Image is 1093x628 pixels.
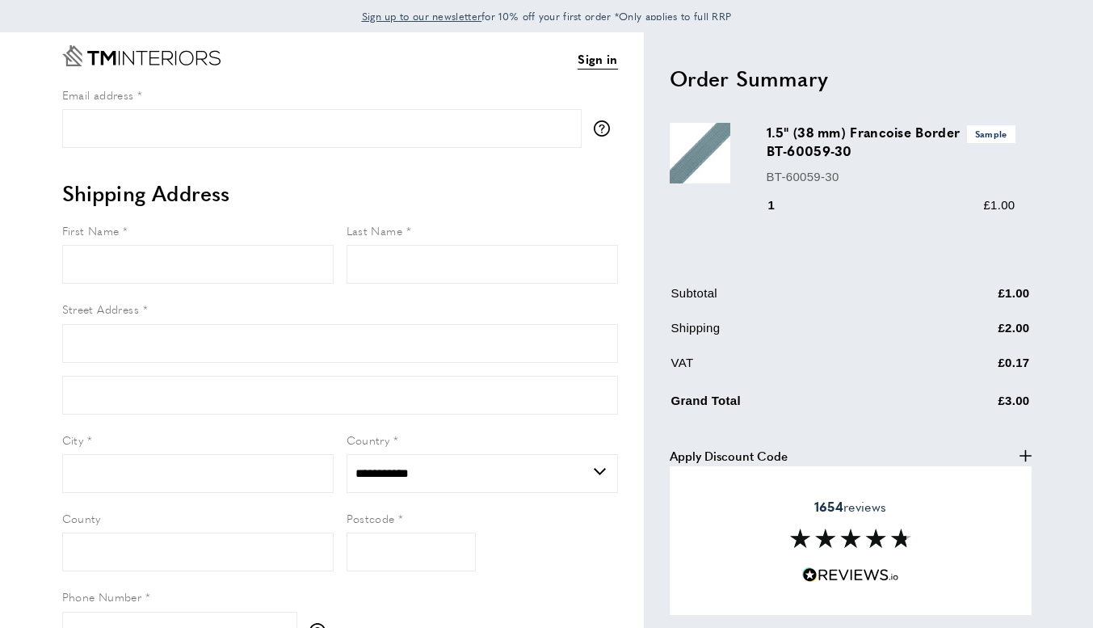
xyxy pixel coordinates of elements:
span: Last Name [347,222,403,238]
button: More information [594,120,618,137]
td: Shipping [671,318,917,350]
td: VAT [671,353,917,385]
a: Go to Home page [62,45,221,66]
h2: Shipping Address [62,179,618,208]
span: City [62,432,84,448]
img: Reviews.io 5 stars [802,567,899,583]
td: Grand Total [671,388,917,423]
td: £0.17 [919,353,1030,385]
span: Street Address [62,301,140,317]
td: £1.00 [919,284,1030,315]
span: First Name [62,222,120,238]
a: Sign up to our newsletter [362,8,482,24]
p: BT-60059-30 [767,167,1015,187]
span: £1.00 [983,198,1015,212]
span: Sample [967,125,1015,142]
h2: Order Summary [670,64,1032,93]
span: Postcode [347,510,395,526]
div: 1 [767,196,798,215]
img: Reviews section [790,529,911,548]
span: reviews [814,499,886,515]
td: Subtotal [671,284,917,315]
span: County [62,510,101,526]
strong: 1654 [814,497,843,516]
td: £3.00 [919,388,1030,423]
a: Sign in [578,49,617,70]
span: Phone Number [62,588,142,605]
td: £2.00 [919,318,1030,350]
span: Sign up to our newsletter [362,9,482,23]
img: 1.5" (38 mm) Francoise Border BT-60059-30 [670,123,730,183]
h3: 1.5" (38 mm) Francoise Border BT-60059-30 [767,123,1015,160]
span: Country [347,432,390,448]
span: for 10% off your first order *Only applies to full RRP [362,9,732,23]
span: Apply Discount Code [670,446,788,466]
span: Email address [62,86,134,103]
